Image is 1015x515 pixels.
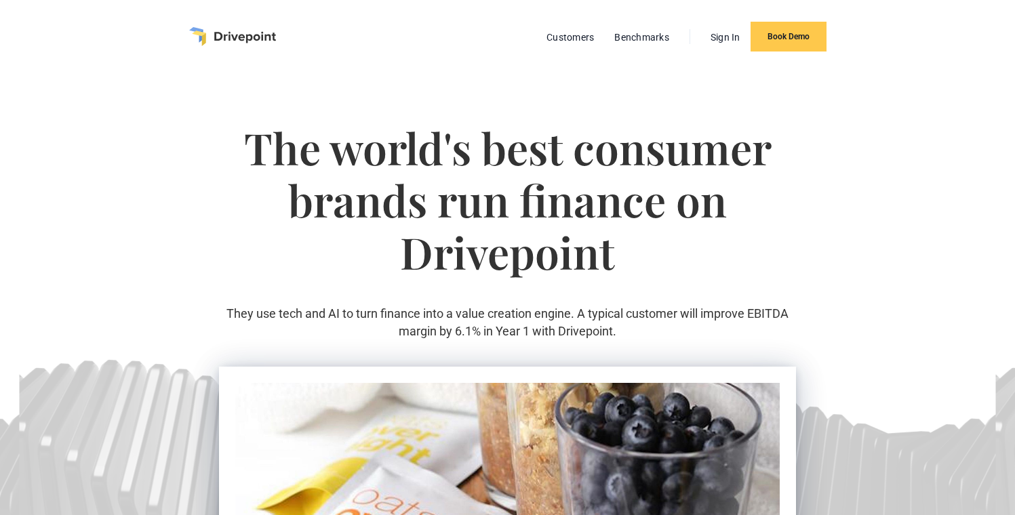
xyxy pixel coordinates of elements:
p: They use tech and AI to turn finance into a value creation engine. A typical customer will improv... [219,305,795,339]
a: Sign In [704,28,747,46]
a: Book Demo [751,22,827,52]
a: home [189,27,276,46]
h1: The world's best consumer brands run finance on Drivepoint [219,122,795,305]
a: Customers [540,28,601,46]
a: Benchmarks [608,28,676,46]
